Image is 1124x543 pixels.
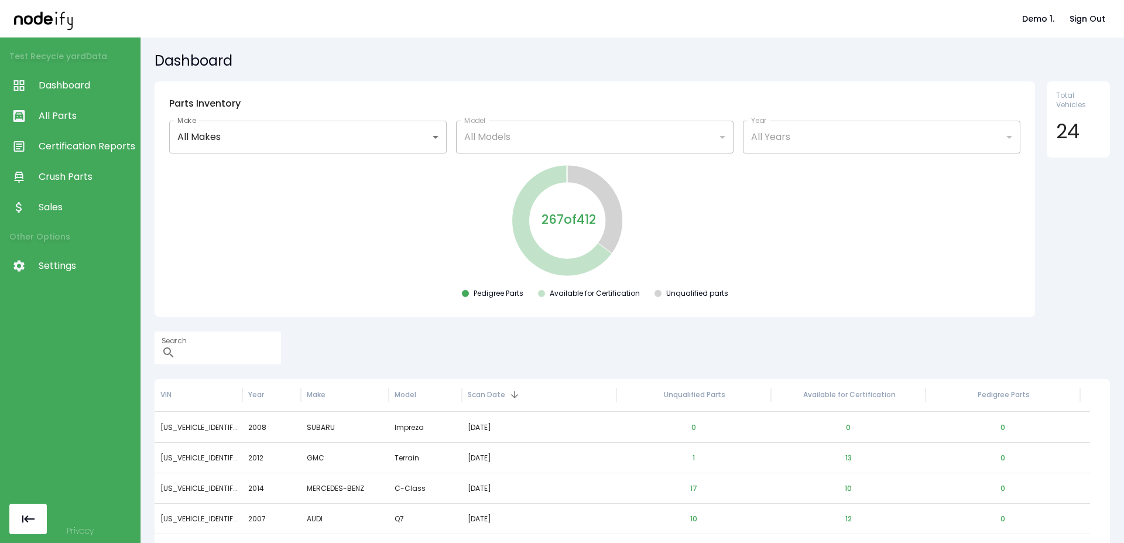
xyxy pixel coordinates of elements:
p: 267 of 412 [542,210,596,229]
div: [DATE] [468,504,611,534]
button: 12 [836,505,861,533]
div: JF1GH61618G821730 [155,412,242,442]
div: SUBARU [301,412,389,442]
label: Search [162,336,186,346]
div: Model [395,390,416,400]
div: 2008 [242,412,301,442]
span: Certification Reports [39,139,134,153]
div: MERCEDES-BENZ [301,473,389,503]
button: 0 [837,414,860,442]
div: Scan Date [468,390,505,400]
button: 17 [681,474,707,503]
div: All Makes [169,121,447,153]
h4: 24 [1056,119,1101,144]
div: AUDI [301,503,389,534]
div: Available for Certification [550,289,640,298]
button: Sort [506,387,523,403]
span: Total Vehicles [1056,91,1101,110]
div: Terrain [389,442,462,473]
img: nodeify [14,8,73,29]
div: Make [307,390,325,400]
button: Sign Out [1065,8,1110,30]
div: 2014 [242,473,301,503]
button: 10 [681,505,707,533]
label: Make [177,115,196,125]
div: [DATE] [468,443,611,473]
span: Crush Parts [39,170,134,184]
div: Impreza [389,412,462,442]
button: 1 [683,444,704,472]
button: 10 [835,474,861,503]
div: Unqualified parts [666,289,728,298]
div: VIN [160,390,172,400]
button: 0 [682,414,705,442]
div: Year [248,390,264,400]
div: 2GKALMEK2C6334107 [155,442,242,473]
button: 13 [836,444,861,472]
div: All Years [743,121,1020,153]
span: Settings [39,259,134,273]
span: All Parts [39,109,134,123]
div: All Models [456,121,734,153]
div: Unqualified Parts [664,390,725,400]
a: Privacy [67,525,94,537]
div: C-Class [389,473,462,503]
div: [DATE] [468,473,611,503]
span: Sales [39,200,134,214]
h6: Parts Inventory [169,96,1020,111]
button: Demo 1. [1017,8,1059,30]
label: Model [464,115,485,125]
div: WA1BY74L47D068975 [155,503,242,534]
div: [DATE] [468,412,611,442]
span: Dashboard [39,78,134,93]
div: Available for Certification [803,390,896,400]
div: 2007 [242,503,301,534]
div: Pedigree Parts [978,390,1030,400]
div: Pedigree Parts [474,289,523,298]
h5: Dashboard [155,52,1110,70]
label: Year [751,115,767,125]
div: Q7 [389,503,462,534]
div: 2012 [242,442,301,473]
div: WDDGF4HB8EA917544 [155,473,242,503]
div: GMC [301,442,389,473]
